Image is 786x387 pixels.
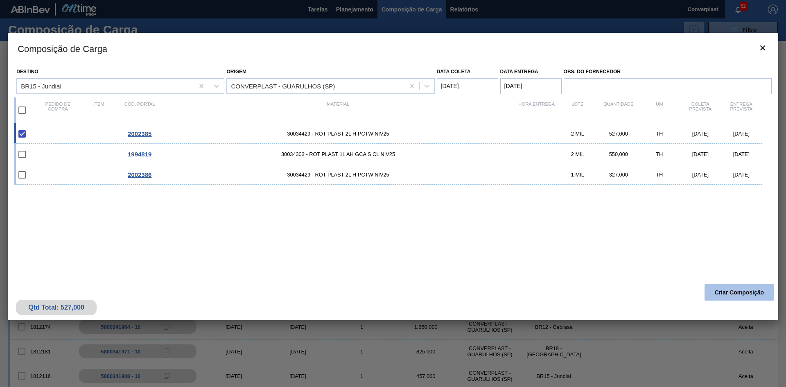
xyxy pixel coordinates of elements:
div: Hora Entrega [516,102,557,119]
div: Item [78,102,119,119]
div: 2 MIL [557,131,598,137]
input: dd/mm/yyyy [500,78,562,94]
span: 2002385 [128,130,151,137]
div: CONVERPLAST - GUARULHOS (SP) [231,82,335,89]
div: Entrega Prevista [721,102,762,119]
div: Lote [557,102,598,119]
div: Cód. Portal [119,102,160,119]
div: 327,000 [598,172,639,178]
div: 527,000 [598,131,639,137]
div: BR15 - Jundiaí [21,82,61,89]
div: Qtd Total: 527,000 [22,304,90,311]
div: [DATE] [680,131,721,137]
div: 1 MIL [557,172,598,178]
div: Material [160,102,516,119]
span: 1994819 [128,151,151,158]
div: Pedido de compra [37,102,78,119]
label: Obs. do Fornecedor [564,66,772,78]
label: Data coleta [437,69,471,75]
span: 30034429 - ROT PLAST 2L H PCTW NIV25 [160,131,516,137]
button: Criar Composição [705,284,774,301]
div: TH [639,172,680,178]
span: 30034303 - ROT PLAST 1L AH GCA S CL NIV25 [160,151,516,157]
div: TH [639,131,680,137]
span: 30034429 - ROT PLAST 2L H PCTW NIV25 [160,172,516,178]
div: [DATE] [721,172,762,178]
div: Ir para o Pedido [119,151,160,158]
div: Ir para o Pedido [119,130,160,137]
div: [DATE] [721,131,762,137]
div: UM [639,102,680,119]
div: TH [639,151,680,157]
div: Coleta Prevista [680,102,721,119]
label: Data entrega [500,69,538,75]
h3: Composição de Carga [8,33,778,64]
div: Ir para o Pedido [119,171,160,178]
label: Destino [16,69,38,75]
div: 550,000 [598,151,639,157]
span: 2002386 [128,171,151,178]
div: Quantidade [598,102,639,119]
div: [DATE] [680,151,721,157]
div: [DATE] [680,172,721,178]
label: Origem [226,69,246,75]
div: 2 MIL [557,151,598,157]
input: dd/mm/yyyy [437,78,498,94]
div: [DATE] [721,151,762,157]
